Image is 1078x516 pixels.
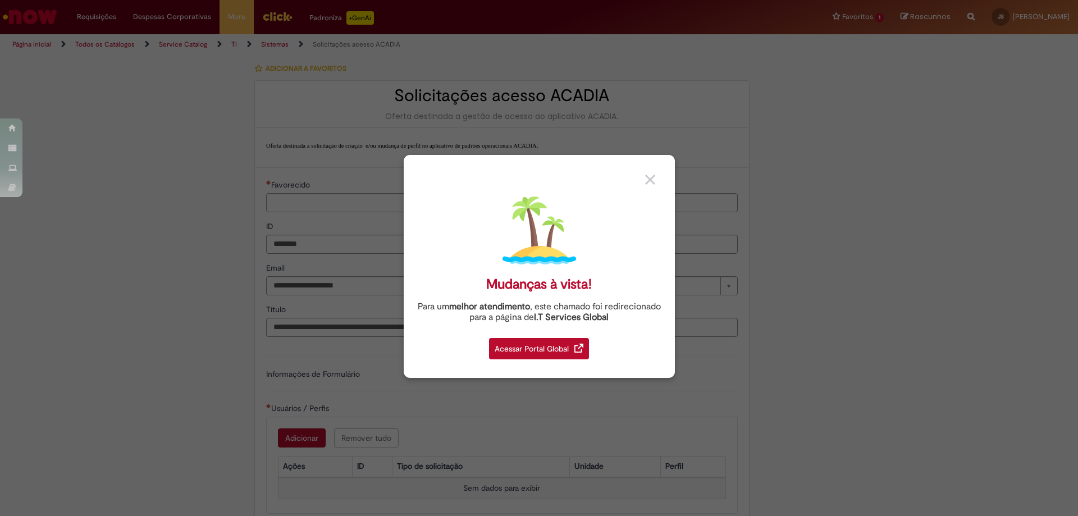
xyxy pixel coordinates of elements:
[503,194,576,267] img: island.png
[645,175,655,185] img: close_button_grey.png
[412,302,666,323] div: Para um , este chamado foi redirecionado para a página de
[486,276,592,293] div: Mudanças à vista!
[489,338,589,359] div: Acessar Portal Global
[449,301,530,312] strong: melhor atendimento
[489,332,589,359] a: Acessar Portal Global
[574,344,583,353] img: redirect_link.png
[534,305,609,323] a: I.T Services Global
